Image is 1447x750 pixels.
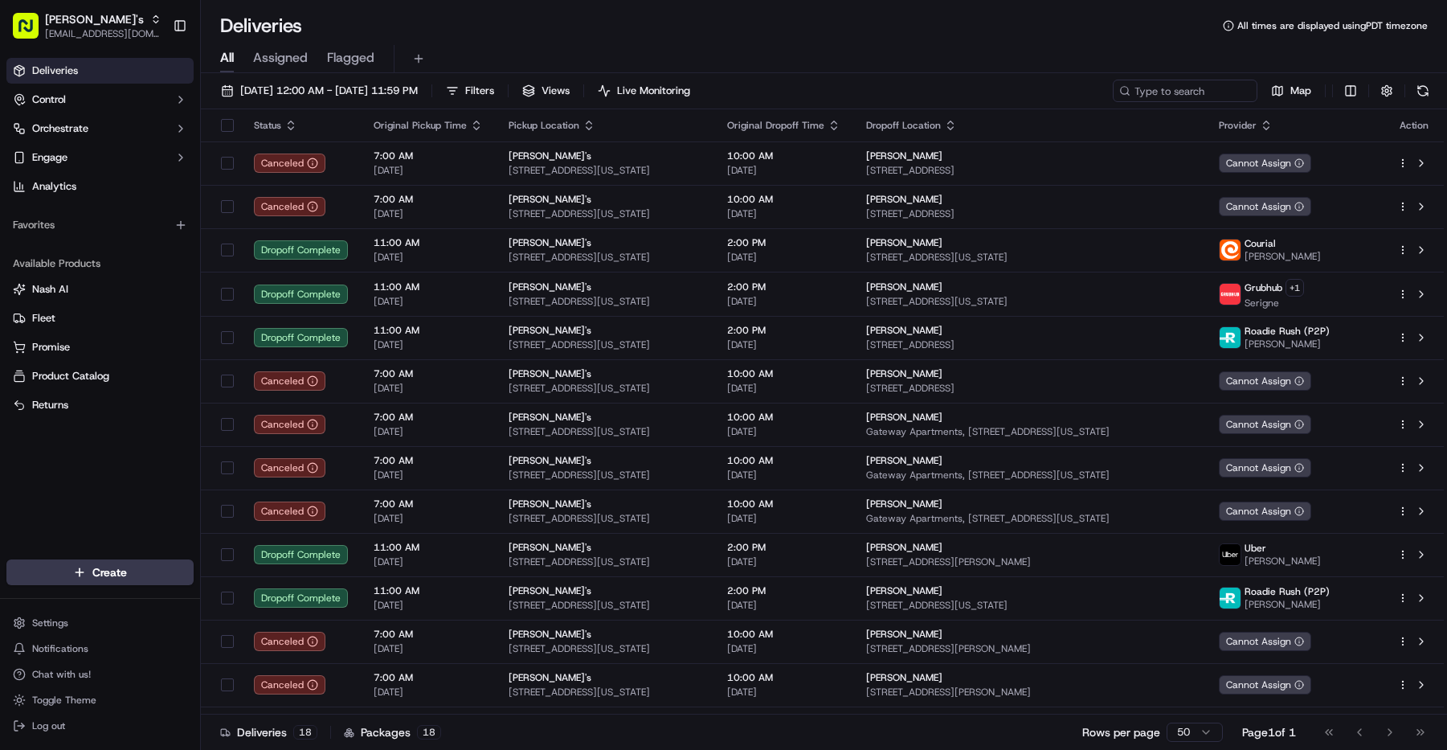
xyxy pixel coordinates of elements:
[509,236,591,249] span: [PERSON_NAME]'s
[727,193,840,206] span: 10:00 AM
[727,281,840,293] span: 2:00 PM
[509,686,701,699] span: [STREET_ADDRESS][US_STATE]
[866,382,1192,395] span: [STREET_ADDRESS]
[1412,80,1434,102] button: Refresh
[220,48,234,68] span: All
[866,425,1192,438] span: Gateway Apartments, [STREET_ADDRESS][US_STATE]
[254,371,325,391] button: Canceled
[727,324,840,337] span: 2:00 PM
[6,612,194,634] button: Settings
[254,502,325,521] div: Canceled
[727,338,840,351] span: [DATE]
[374,628,483,641] span: 7:00 AM
[13,398,187,412] a: Returns
[6,58,194,84] a: Deliveries
[727,295,840,308] span: [DATE]
[727,584,840,597] span: 2:00 PM
[1219,197,1311,216] button: Cannot Assign
[509,382,701,395] span: [STREET_ADDRESS][US_STATE]
[374,498,483,510] span: 7:00 AM
[374,164,483,177] span: [DATE]
[1219,415,1311,434] button: Cannot Assign
[727,599,840,612] span: [DATE]
[32,340,70,355] span: Promise
[509,295,701,308] span: [STREET_ADDRESS][US_STATE]
[1220,588,1241,609] img: roadie-logo-v2.jpg
[374,251,483,264] span: [DATE]
[866,541,942,554] span: [PERSON_NAME]
[866,642,1192,655] span: [STREET_ADDRESS][PERSON_NAME]
[254,458,325,477] button: Canceled
[866,584,942,597] span: [PERSON_NAME]
[344,724,441,740] div: Packages
[13,282,187,297] a: Nash AI
[727,411,840,424] span: 10:00 AM
[727,454,840,467] span: 10:00 AM
[6,689,194,711] button: Toggle Theme
[866,236,942,249] span: [PERSON_NAME]
[866,150,942,162] span: [PERSON_NAME]
[254,632,325,651] button: Canceled
[32,642,88,655] span: Notifications
[727,119,824,132] span: Original Dropoff Time
[6,145,194,170] button: Engage
[374,671,483,684] span: 7:00 AM
[866,251,1192,264] span: [STREET_ADDRESS][US_STATE]
[509,150,591,162] span: [PERSON_NAME]'s
[509,164,701,177] span: [STREET_ADDRESS][US_STATE]
[866,164,1192,177] span: [STREET_ADDRESS]
[727,367,840,380] span: 10:00 AM
[6,392,194,418] button: Returns
[32,150,67,165] span: Engage
[727,686,840,699] span: [DATE]
[374,338,483,351] span: [DATE]
[509,425,701,438] span: [STREET_ADDRESS][US_STATE]
[727,469,840,482] span: [DATE]
[254,675,325,695] button: Canceled
[374,512,483,525] span: [DATE]
[1219,371,1311,391] button: Cannot Assign
[1245,555,1321,568] span: [PERSON_NAME]
[374,469,483,482] span: [DATE]
[509,281,591,293] span: [PERSON_NAME]'s
[866,469,1192,482] span: Gateway Apartments, [STREET_ADDRESS][US_STATE]
[6,6,166,45] button: [PERSON_NAME]'s[EMAIL_ADDRESS][DOMAIN_NAME]
[866,628,942,641] span: [PERSON_NAME]
[866,686,1192,699] span: [STREET_ADDRESS][PERSON_NAME]
[254,197,325,216] button: Canceled
[32,694,96,707] span: Toggle Theme
[254,415,325,434] div: Canceled
[32,668,91,681] span: Chat with us!
[374,193,483,206] span: 7:00 AM
[1245,281,1282,294] span: Grubhub
[214,80,425,102] button: [DATE] 12:00 AM - [DATE] 11:59 PM
[1245,598,1330,611] span: [PERSON_NAME]
[1219,458,1311,477] button: Cannot Assign
[509,251,701,264] span: [STREET_ADDRESS][US_STATE]
[509,541,591,554] span: [PERSON_NAME]'s
[866,295,1192,308] span: [STREET_ADDRESS][US_STATE]
[327,48,374,68] span: Flagged
[509,411,591,424] span: [PERSON_NAME]'s
[92,564,127,580] span: Create
[1220,240,1241,260] img: couriallogo.png
[617,84,690,98] span: Live Monitoring
[6,363,194,389] button: Product Catalog
[1242,724,1296,740] div: Page 1 of 1
[374,454,483,467] span: 7:00 AM
[374,584,483,597] span: 11:00 AM
[374,150,483,162] span: 7:00 AM
[866,119,941,132] span: Dropoff Location
[45,27,161,40] button: [EMAIL_ADDRESS][DOMAIN_NAME]
[509,193,591,206] span: [PERSON_NAME]'s
[1237,19,1428,32] span: All times are displayed using PDT timezone
[6,277,194,302] button: Nash AI
[374,236,483,249] span: 11:00 AM
[509,555,701,568] span: [STREET_ADDRESS][US_STATE]
[6,251,194,277] div: Available Products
